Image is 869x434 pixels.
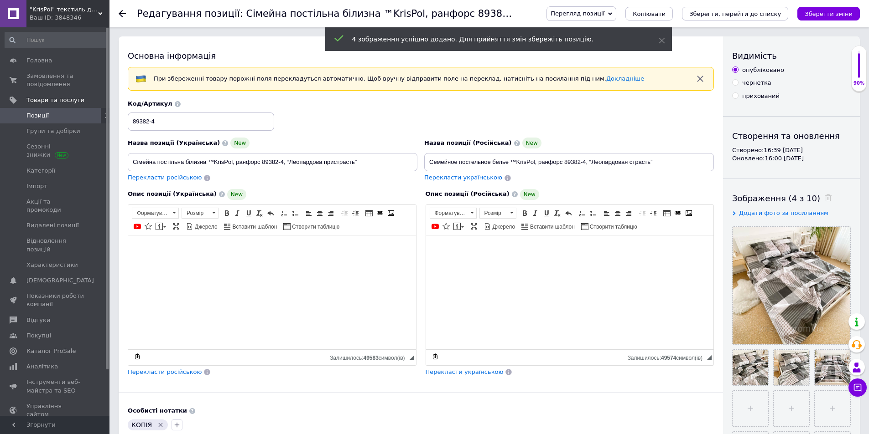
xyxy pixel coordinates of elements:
i: Зберегти, перейти до списку [689,10,781,17]
iframe: Редактор, 62CD86F0-76EF-4F35-992F-41B03691AA78 [426,235,714,349]
a: Збільшити відступ [648,208,658,218]
span: Інструменти веб-майстра та SEO [26,378,84,394]
a: По лівому краю [304,208,314,218]
span: Джерело [491,223,515,231]
span: New [520,189,539,200]
span: Опис позиції (Українська) [128,190,217,197]
h1: Редагування позиції: Сімейна постільна білизна ™KrisPol, ранфорс 89382-4, “Леопардова пристрасть” [137,8,656,19]
span: Аналітика [26,363,58,371]
span: Потягніть для зміни розмірів [707,355,712,360]
a: Збільшити відступ [350,208,360,218]
a: Джерело [185,221,219,231]
a: Створити таблицю [580,221,639,231]
i: Зберегти зміни [805,10,853,17]
span: Перекласти українською [426,368,504,375]
span: Каталог ProSale [26,347,76,355]
div: 90% [852,80,866,87]
a: Вставити іконку [143,221,153,231]
a: Додати відео з YouTube [430,221,440,231]
div: Основна інформація [128,50,714,61]
span: Вставити шаблон [231,223,277,231]
span: Характеристики [26,261,78,269]
a: Розмір [479,208,516,219]
b: Особисті нотатки [128,407,187,414]
span: Перекласти російською [128,174,202,181]
span: Позиції [26,112,49,120]
span: Імпорт [26,182,47,190]
span: New [522,138,541,148]
a: Розмір [182,208,219,219]
span: Замовлення та повідомлення [26,72,84,88]
span: Назва позиції (Українська) [128,139,220,146]
div: Зображення (4 з 10) [732,193,851,204]
a: Зменшити відступ [637,208,647,218]
span: Розмір [182,208,209,218]
span: Форматування [132,208,170,218]
img: :flag-ua: [135,73,146,84]
div: прихований [742,92,780,100]
a: Максимізувати [171,221,181,231]
a: По центру [315,208,325,218]
a: Таблиця [364,208,374,218]
input: Наприклад, H&M жіноча сукня зелена 38 розмір вечірня максі з блискітками [128,153,417,171]
a: Зображення [386,208,396,218]
span: Акції та промокоди [26,198,84,214]
span: Джерело [193,223,218,231]
span: Перекласти російською [128,368,202,375]
span: New [230,138,250,148]
a: Вставити іконку [441,221,451,231]
a: По правому краю [624,208,634,218]
a: Підкреслений (Ctrl+U) [541,208,552,218]
a: Повернути (Ctrl+Z) [563,208,573,218]
div: чернетка [742,79,771,87]
a: Максимізувати [469,221,479,231]
a: Зробити резервну копію зараз [132,352,142,362]
a: Форматування [430,208,477,219]
a: По правому краю [326,208,336,218]
div: Видимість [732,50,851,61]
a: Вставити повідомлення [154,221,167,231]
span: Код/Артикул [128,100,172,107]
button: Чат з покупцем [848,378,867,397]
a: Зробити резервну копію зараз [430,352,440,362]
a: Вставити повідомлення [452,221,465,231]
div: опубліковано [742,66,784,74]
div: Створення та оновлення [732,130,851,142]
div: Створено: 16:39 [DATE] [732,146,851,154]
div: 90% Якість заповнення [851,46,867,92]
a: Вставити/видалити маркований список [290,208,300,218]
span: Видалені позиції [26,221,79,230]
span: 49574 [661,355,676,361]
span: Категорії [26,167,55,175]
span: Відгуки [26,316,50,324]
a: Жирний (Ctrl+B) [222,208,232,218]
span: "KrisPol" текстиль для дому [30,5,98,14]
span: Потягніть для зміни розмірів [410,355,414,360]
svg: Видалити мітку [157,421,164,429]
input: Наприклад, H&M жіноча сукня зелена 38 розмір вечірня максі з блискітками [424,153,714,171]
span: [DEMOGRAPHIC_DATA] [26,276,94,285]
a: Додати відео з YouTube [132,221,142,231]
a: Вставити/видалити нумерований список [279,208,289,218]
a: По центру [613,208,623,218]
a: Курсив (Ctrl+I) [233,208,243,218]
a: Вставити/видалити нумерований список [577,208,587,218]
span: Показники роботи компанії [26,292,84,308]
span: Копіювати [633,10,666,17]
a: Вставити шаблон [223,221,279,231]
a: Курсив (Ctrl+I) [531,208,541,218]
input: Пошук [5,32,108,48]
div: Кiлькiсть символiв [330,352,409,361]
span: Вставити шаблон [529,223,575,231]
span: Додати фото за посиланням [739,209,828,216]
button: Зберегти, перейти до списку [682,7,788,20]
span: Розмір [480,208,507,218]
iframe: Редактор, 8809B889-D696-4750-8235-CABDF33FA8A7 [128,235,416,349]
div: Оновлено: 16:00 [DATE] [732,154,851,163]
a: Жирний (Ctrl+B) [520,208,530,218]
span: 49583 [363,355,378,361]
span: Форматування [430,208,468,218]
span: Відновлення позицій [26,237,84,253]
span: Групи та добірки [26,127,80,135]
a: Повернути (Ctrl+Z) [265,208,276,218]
